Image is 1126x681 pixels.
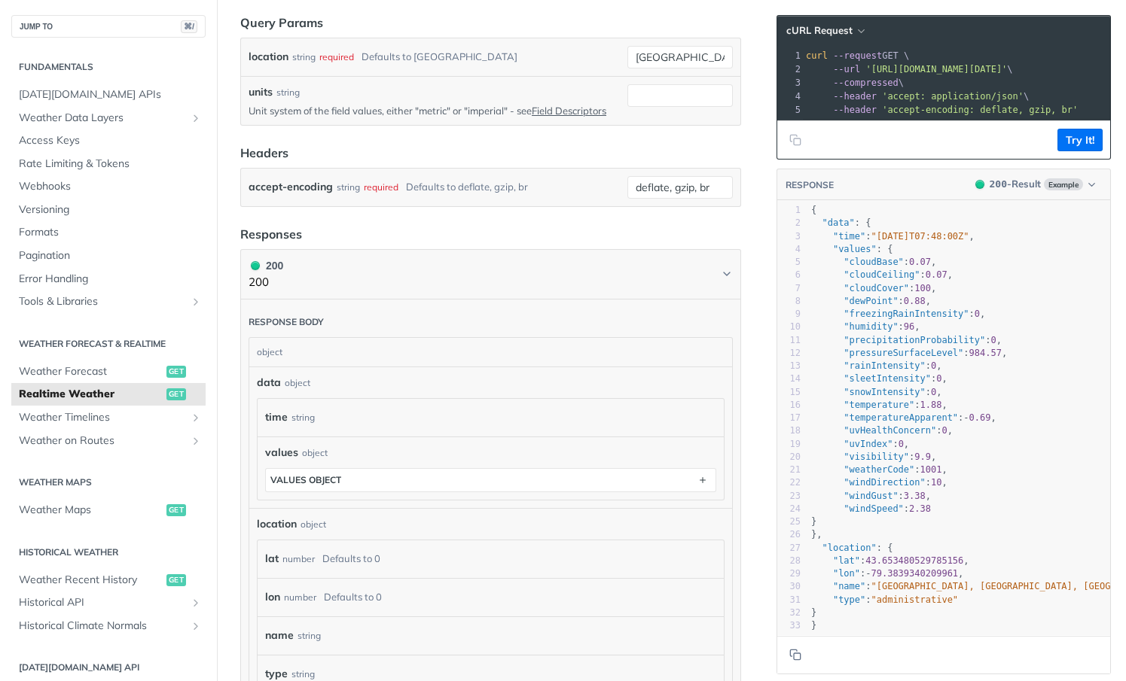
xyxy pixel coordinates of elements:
div: 21 [777,464,801,476]
a: Error Handling [11,268,206,290]
span: "rainIntensity" [844,360,925,371]
span: : , [811,477,947,488]
span: 0 [975,309,980,319]
a: Weather TimelinesShow subpages for Weather Timelines [11,406,206,429]
p: Unit system of the field values, either "metric" or "imperial" - see [249,104,621,117]
div: 12 [777,347,801,360]
div: 31 [777,594,801,607]
span: data [257,375,281,391]
span: Webhooks [19,179,202,194]
div: 11 [777,334,801,347]
div: 25 [777,515,801,528]
span: "temperature" [844,400,914,410]
div: Defaults to 0 [322,548,380,570]
span: : , [811,439,909,449]
span: [DATE][DOMAIN_NAME] APIs [19,87,202,102]
span: "dewPoint" [844,296,898,306]
span: : , [811,400,947,410]
span: 0 [990,335,996,345]
label: lat [265,548,279,570]
span: "values" [833,244,877,254]
a: Historical APIShow subpages for Historical API [11,591,206,614]
span: 200 [975,180,984,189]
div: 5 [777,256,801,269]
span: Historical Climate Normals [19,619,186,634]
a: Weather on RoutesShow subpages for Weather on Routes [11,430,206,452]
div: 33 [777,619,801,632]
span: : , [811,464,947,475]
span: 0 [936,373,941,384]
span: : , [811,491,931,501]
span: Tools & Libraries [19,294,186,309]
a: Historical Climate NormalsShow subpages for Historical Climate Normals [11,615,206,637]
span: 0.88 [904,296,926,306]
span: 0 [931,387,936,397]
span: 1.88 [920,400,942,410]
div: 2 [777,62,803,76]
div: 32 [777,607,801,619]
div: object [301,518,326,531]
button: RESPONSE [785,178,835,193]
div: 18 [777,424,801,437]
a: Webhooks [11,175,206,198]
span: 0 [941,425,947,436]
span: Weather Timelines [19,410,186,425]
span: "windGust" [844,491,898,501]
span: : { [811,543,893,553]
svg: Chevron [721,268,733,280]
span: get [166,366,186,378]
a: Tools & LibrariesShow subpages for Tools & Libraries [11,290,206,313]
div: 1 [777,49,803,62]
div: 2 [777,217,801,230]
span: "name" [833,581,865,591]
div: 13 [777,360,801,372]
label: time [265,406,288,428]
span: "time" [833,231,865,242]
span: Pagination [19,248,202,263]
span: "lon" [833,568,860,579]
div: number [284,586,316,608]
span: 9.9 [914,451,931,462]
span: location [257,516,297,532]
span: "cloudCeiling" [844,269,920,280]
span: get [166,388,186,400]
span: "cloudCover" [844,283,909,293]
button: Copy to clipboard [785,129,806,151]
div: 4 [777,243,801,256]
span: - [865,568,871,579]
span: : , [811,257,936,267]
div: 5 [777,103,803,117]
a: Weather Recent Historyget [11,569,206,591]
button: Show subpages for Weather Timelines [190,412,202,424]
label: location [249,46,288,68]
span: Example [1044,178,1083,190]
span: "temperatureApparent" [844,412,958,423]
span: 984.57 [969,348,1002,358]
span: : { [811,217,871,228]
div: string [276,86,300,99]
span: Formats [19,225,202,240]
div: 19 [777,438,801,451]
div: 14 [777,372,801,385]
span: "pressureSurfaceLevel" [844,348,963,358]
span: 200 [990,178,1007,190]
h2: Weather Forecast & realtime [11,337,206,351]
span: "visibility" [844,451,909,462]
span: : , [811,451,936,462]
span: } [811,516,816,527]
div: 30 [777,580,801,593]
div: 26 [777,528,801,541]
div: 8 [777,295,801,308]
div: object [285,376,310,390]
span: : , [811,425,953,436]
span: "location" [822,543,876,553]
span: 0 [931,360,936,371]
button: Show subpages for Historical Climate Normals [190,620,202,632]
span: 43.653480529785156 [865,555,963,566]
div: 16 [777,399,801,412]
span: --request [833,50,882,61]
h2: Fundamentals [11,60,206,74]
span: : , [811,373,947,384]
label: units [249,84,273,100]
span: --compressed [833,78,899,88]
